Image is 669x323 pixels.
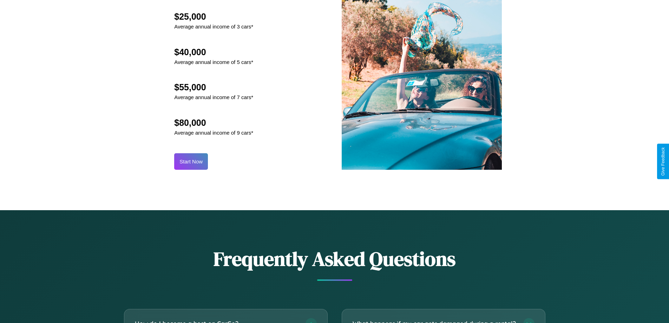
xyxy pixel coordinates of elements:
[174,22,253,31] p: Average annual income of 3 cars*
[174,153,208,170] button: Start Now
[174,12,253,22] h2: $25,000
[174,57,253,67] p: Average annual income of 5 cars*
[174,82,253,92] h2: $55,000
[124,245,545,272] h2: Frequently Asked Questions
[174,118,253,128] h2: $80,000
[174,128,253,137] p: Average annual income of 9 cars*
[174,47,253,57] h2: $40,000
[174,92,253,102] p: Average annual income of 7 cars*
[661,147,665,176] div: Give Feedback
